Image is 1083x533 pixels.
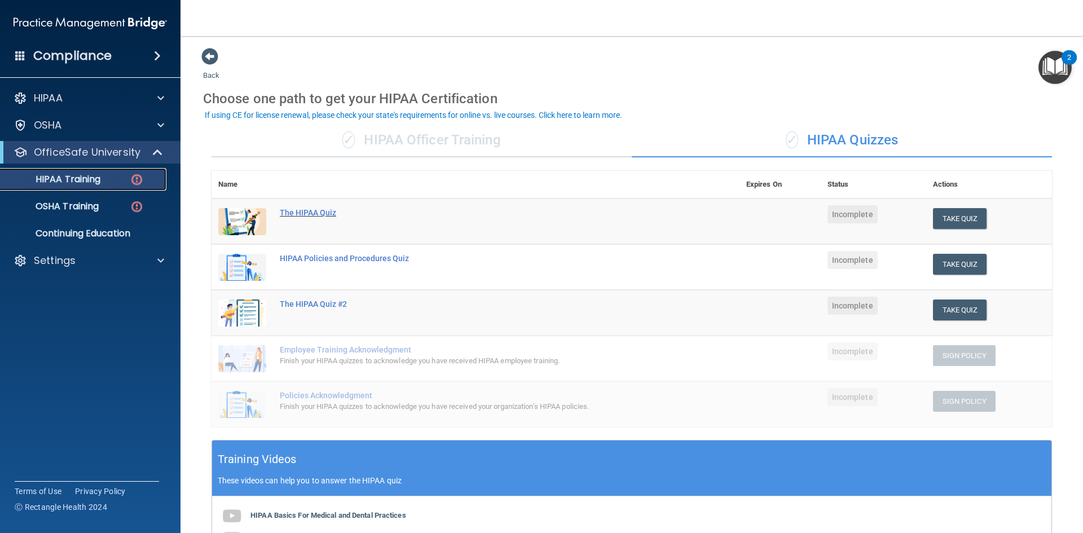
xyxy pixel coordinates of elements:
[7,201,99,212] p: OSHA Training
[786,131,798,148] span: ✓
[1038,51,1072,84] button: Open Resource Center, 2 new notifications
[205,111,622,119] div: If using CE for license renewal, please check your state's requirements for online vs. live cours...
[203,58,219,80] a: Back
[212,124,632,157] div: HIPAA Officer Training
[250,511,406,519] b: HIPAA Basics For Medical and Dental Practices
[218,450,297,469] h5: Training Videos
[280,254,683,263] div: HIPAA Policies and Procedures Quiz
[14,146,164,159] a: OfficeSafe University
[342,131,355,148] span: ✓
[933,254,987,275] button: Take Quiz
[827,342,878,360] span: Incomplete
[33,48,112,64] h4: Compliance
[14,254,164,267] a: Settings
[1067,58,1071,72] div: 2
[14,91,164,105] a: HIPAA
[14,12,167,34] img: PMB logo
[933,391,996,412] button: Sign Policy
[34,118,62,132] p: OSHA
[7,174,100,185] p: HIPAA Training
[130,200,144,214] img: danger-circle.6113f641.png
[34,91,63,105] p: HIPAA
[933,208,987,229] button: Take Quiz
[203,109,624,121] button: If using CE for license renewal, please check your state's requirements for online vs. live cours...
[739,171,821,199] th: Expires On
[130,173,144,187] img: danger-circle.6113f641.png
[933,345,996,366] button: Sign Policy
[280,391,683,400] div: Policies Acknowledgment
[34,254,76,267] p: Settings
[280,208,683,217] div: The HIPAA Quiz
[15,486,61,497] a: Terms of Use
[827,388,878,406] span: Incomplete
[280,299,683,309] div: The HIPAA Quiz #2
[280,354,683,368] div: Finish your HIPAA quizzes to acknowledge you have received HIPAA employee training.
[280,400,683,413] div: Finish your HIPAA quizzes to acknowledge you have received your organization’s HIPAA policies.
[827,297,878,315] span: Incomplete
[218,476,1046,485] p: These videos can help you to answer the HIPAA quiz
[632,124,1052,157] div: HIPAA Quizzes
[926,171,1052,199] th: Actions
[827,205,878,223] span: Incomplete
[203,82,1060,115] div: Choose one path to get your HIPAA Certification
[34,146,140,159] p: OfficeSafe University
[75,486,126,497] a: Privacy Policy
[14,118,164,132] a: OSHA
[280,345,683,354] div: Employee Training Acknowledgment
[212,171,273,199] th: Name
[7,228,161,239] p: Continuing Education
[221,505,243,527] img: gray_youtube_icon.38fcd6cc.png
[15,501,107,513] span: Ⓒ Rectangle Health 2024
[827,251,878,269] span: Incomplete
[933,299,987,320] button: Take Quiz
[821,171,926,199] th: Status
